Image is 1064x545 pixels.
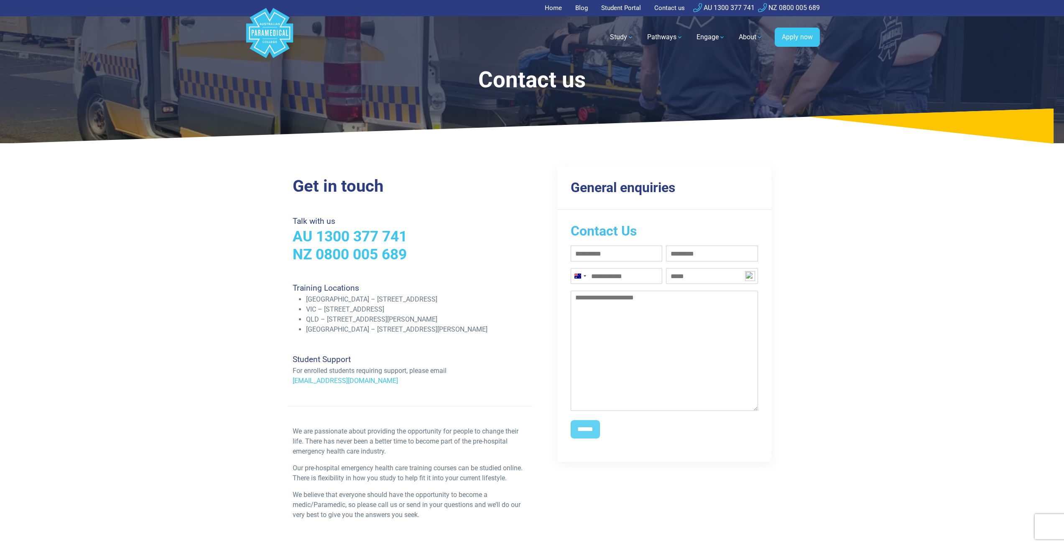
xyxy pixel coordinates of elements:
[293,426,527,456] p: We are passionate about providing the opportunity for people to change their life. There has neve...
[775,28,820,47] a: Apply now
[605,25,639,49] a: Study
[745,271,755,281] img: npw-badge-icon-locked.svg
[691,25,730,49] a: Engage
[306,304,527,314] li: VIC – [STREET_ADDRESS]
[293,283,527,293] h4: Training Locations
[293,377,398,385] a: [EMAIL_ADDRESS][DOMAIN_NAME]
[571,223,758,239] h2: Contact Us
[293,228,407,245] a: AU 1300 377 741
[734,25,768,49] a: About
[293,366,527,376] p: For enrolled students requiring support, please email
[758,4,820,12] a: NZ 0800 005 689
[306,294,527,304] li: [GEOGRAPHIC_DATA] – [STREET_ADDRESS]
[693,4,755,12] a: AU 1300 377 741
[306,324,527,335] li: [GEOGRAPHIC_DATA] – [STREET_ADDRESS][PERSON_NAME]
[293,216,527,226] h4: Talk with us
[316,67,748,93] h1: Contact us
[293,463,527,483] p: Our pre-hospital emergency health care training courses can be studied online. There is flexibili...
[642,25,688,49] a: Pathways
[293,355,527,364] h4: Student Support
[293,490,527,520] p: We believe that everyone should have the opportunity to become a medic/Paramedic, so please call ...
[293,246,407,263] a: NZ 0800 005 689
[571,269,589,284] button: Selected country
[245,16,295,58] a: Australian Paramedical College
[293,176,527,196] h2: Get in touch
[306,314,527,324] li: QLD – [STREET_ADDRESS][PERSON_NAME]
[571,180,758,195] h3: General enquiries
